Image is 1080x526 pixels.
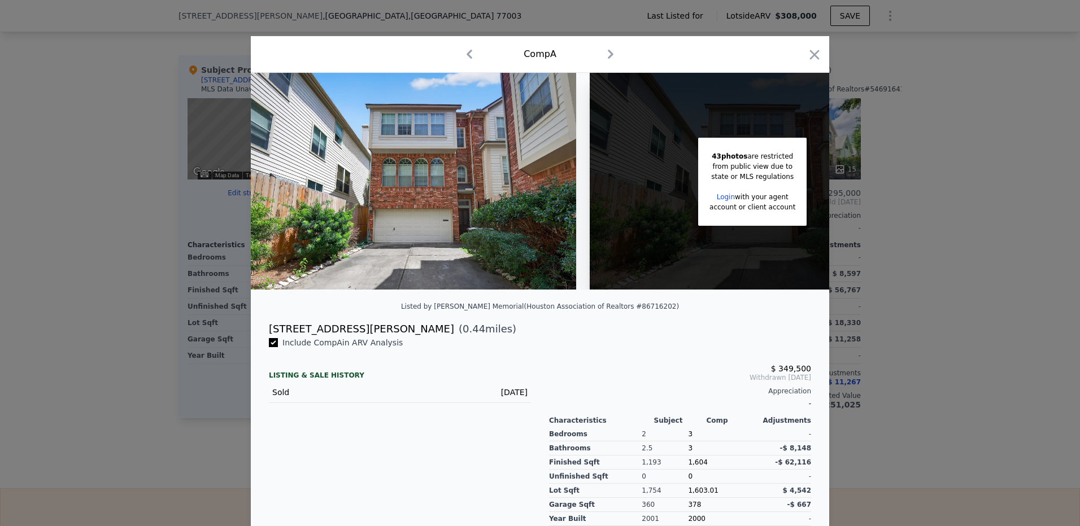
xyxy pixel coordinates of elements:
[269,371,531,382] div: LISTING & SALE HISTORY
[549,484,642,498] div: Lot Sqft
[642,427,688,441] div: 2
[654,416,707,425] div: Subject
[549,498,642,512] div: Garage Sqft
[549,387,811,396] div: Appreciation
[549,455,642,470] div: Finished Sqft
[524,47,556,61] div: Comp A
[549,427,642,441] div: Bedrooms
[688,486,718,494] span: 1,603.01
[549,512,642,526] div: Year Built
[642,441,688,455] div: 2.5
[765,427,811,441] div: -
[709,172,795,182] div: state or MLS regulations
[780,444,811,452] span: -$ 8,148
[272,387,391,398] div: Sold
[549,373,811,382] span: Withdrawn [DATE]
[278,338,407,347] span: Include Comp A in ARV Analysis
[709,202,795,212] div: account or client account
[642,512,688,526] div: 2001
[642,470,688,484] div: 0
[463,323,485,335] span: 0.44
[765,512,811,526] div: -
[642,455,688,470] div: 1,193
[735,193,789,201] span: with your agent
[787,501,811,509] span: -$ 667
[717,193,735,201] a: Login
[709,151,795,161] div: are restricted
[765,470,811,484] div: -
[771,364,811,373] span: $ 349,500
[549,396,811,411] div: -
[759,416,811,425] div: Adjustments
[549,441,642,455] div: Bathrooms
[688,501,701,509] span: 378
[688,512,764,526] div: 2000
[549,470,642,484] div: Unfinished Sqft
[775,458,811,466] span: -$ 62,116
[251,73,576,290] img: Property Img
[688,430,693,438] span: 3
[712,152,747,160] span: 43 photos
[549,416,654,425] div: Characteristics
[454,321,516,337] span: ( miles)
[688,458,707,466] span: 1,604
[688,441,764,455] div: 3
[468,387,528,398] div: [DATE]
[688,472,693,480] span: 0
[783,486,811,494] span: $ 4,542
[706,416,759,425] div: Comp
[642,498,688,512] div: 360
[642,484,688,498] div: 1,754
[269,321,454,337] div: [STREET_ADDRESS][PERSON_NAME]
[401,303,679,310] div: Listed by [PERSON_NAME] Memorial (Houston Association of Realtors #86716202)
[709,161,795,172] div: from public view due to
